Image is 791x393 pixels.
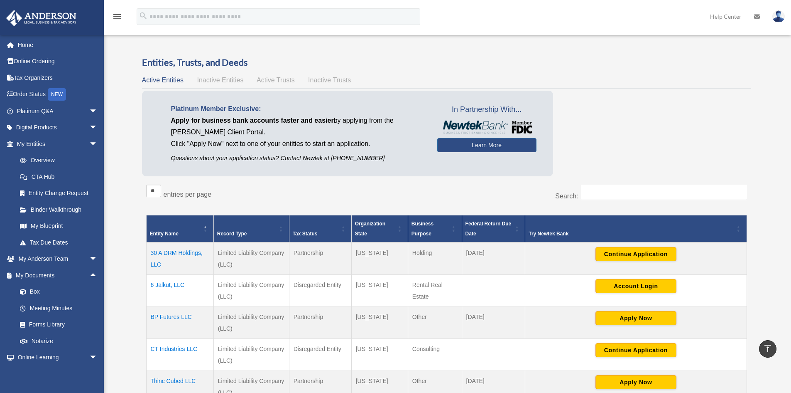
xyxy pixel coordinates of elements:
[6,251,110,267] a: My Anderson Teamarrow_drop_down
[171,103,425,115] p: Platinum Member Exclusive:
[12,333,110,349] a: Notarize
[462,242,525,275] td: [DATE]
[351,307,408,339] td: [US_STATE]
[595,282,676,289] a: Account Login
[351,339,408,371] td: [US_STATE]
[12,284,110,300] a: Box
[12,316,110,333] a: Forms Library
[142,77,184,84] span: Active Entities
[213,215,289,243] th: Record Type: Activate to sort
[6,69,110,86] a: Tax Organizers
[441,121,532,134] img: NewtekBankLogoSM.png
[171,115,425,138] p: by applying from the [PERSON_NAME] Client Portal.
[197,77,243,84] span: Inactive Entities
[139,11,148,20] i: search
[289,307,351,339] td: Partnership
[146,339,213,371] td: CT Industries LLC
[12,218,106,235] a: My Blueprint
[171,138,425,150] p: Click "Apply Now" next to one of your entities to start an application.
[6,53,110,70] a: Online Ordering
[763,344,773,353] i: vertical_align_top
[289,339,351,371] td: Disregarded Entity
[462,307,525,339] td: [DATE]
[89,267,106,284] span: arrow_drop_up
[6,37,110,53] a: Home
[408,339,462,371] td: Consulting
[171,153,425,163] p: Questions about your application status? Contact Newtek at [PHONE_NUMBER]
[171,117,334,124] span: Apply for business bank accounts faster and easier
[217,231,247,237] span: Record Type
[408,275,462,307] td: Rental Real Estate
[408,242,462,275] td: Holding
[213,275,289,307] td: Limited Liability Company (LLC)
[257,77,295,84] span: Active Trusts
[462,215,525,243] th: Federal Return Due Date: Activate to sort
[308,77,351,84] span: Inactive Trusts
[4,10,79,26] img: Anderson Advisors Platinum Portal
[772,10,785,22] img: User Pic
[6,119,110,136] a: Digital Productsarrow_drop_down
[595,343,676,357] button: Continue Application
[12,152,102,169] a: Overview
[146,307,213,339] td: BP Futures LLC
[89,103,106,120] span: arrow_drop_down
[112,15,122,22] a: menu
[146,242,213,275] td: 30 A DRM Holdings, LLC
[465,221,512,237] span: Federal Return Due Date
[6,103,110,119] a: Platinum Q&Aarrow_drop_down
[150,231,179,237] span: Entity Name
[351,215,408,243] th: Organization State: Activate to sort
[142,56,751,69] h3: Entities, Trusts, and Deeds
[289,242,351,275] td: Partnership
[6,86,110,103] a: Order StatusNEW
[6,136,106,152] a: My Entitiesarrow_drop_down
[351,242,408,275] td: [US_STATE]
[529,229,734,239] div: Try Newtek Bank
[89,136,106,153] span: arrow_drop_down
[6,349,110,366] a: Online Learningarrow_drop_down
[351,275,408,307] td: [US_STATE]
[213,242,289,275] td: Limited Liability Company (LLC)
[12,300,110,316] a: Meeting Minutes
[213,339,289,371] td: Limited Liability Company (LLC)
[146,275,213,307] td: 6 Jalkut, LLC
[437,103,536,116] span: In Partnership With...
[12,201,106,218] a: Binder Walkthrough
[48,88,66,101] div: NEW
[411,221,433,237] span: Business Purpose
[408,215,462,243] th: Business Purpose: Activate to sort
[89,349,106,366] span: arrow_drop_down
[595,247,676,261] button: Continue Application
[12,234,106,251] a: Tax Due Dates
[12,168,106,185] a: CTA Hub
[595,311,676,325] button: Apply Now
[89,119,106,136] span: arrow_drop_down
[408,307,462,339] td: Other
[289,275,351,307] td: Disregarded Entity
[759,340,776,358] a: vertical_align_top
[355,221,385,237] span: Organization State
[6,267,110,284] a: My Documentsarrow_drop_up
[146,215,213,243] th: Entity Name: Activate to invert sorting
[164,191,212,198] label: entries per page
[595,375,676,389] button: Apply Now
[525,215,747,243] th: Try Newtek Bank : Activate to sort
[89,251,106,268] span: arrow_drop_down
[213,307,289,339] td: Limited Liability Company (LLC)
[289,215,351,243] th: Tax Status: Activate to sort
[293,231,318,237] span: Tax Status
[12,185,106,202] a: Entity Change Request
[555,193,578,200] label: Search:
[595,279,676,293] button: Account Login
[112,12,122,22] i: menu
[437,138,536,152] a: Learn More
